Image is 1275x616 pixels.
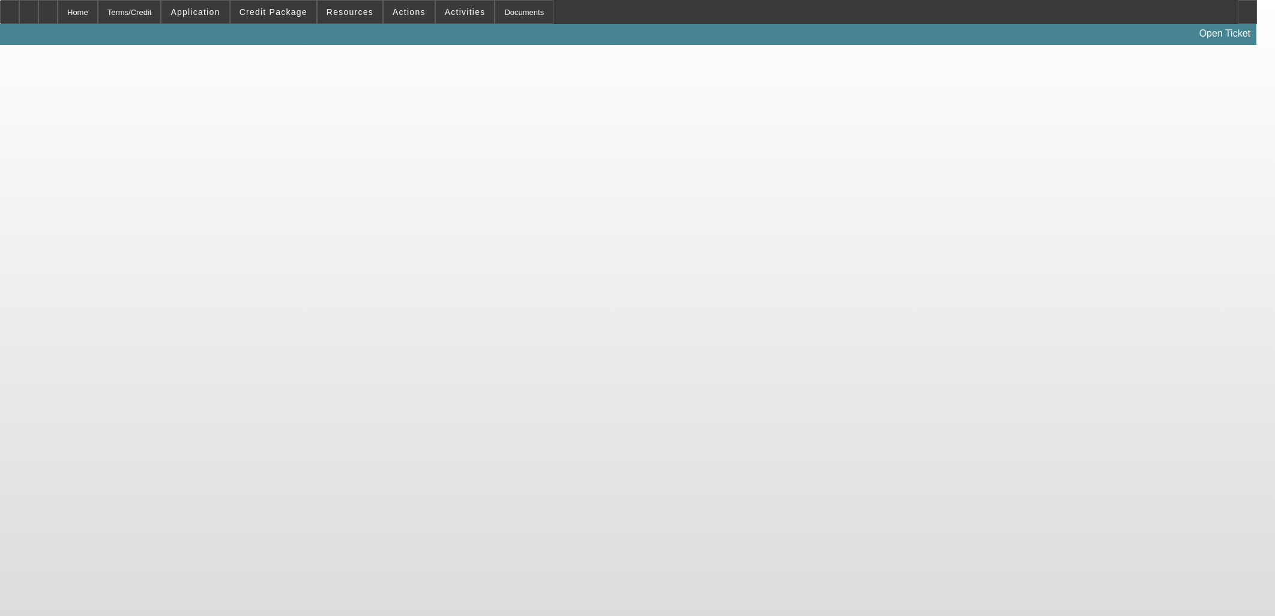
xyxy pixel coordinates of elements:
button: Credit Package [231,1,316,23]
span: Credit Package [240,7,307,17]
span: Activities [445,7,486,17]
span: Resources [327,7,373,17]
a: Open Ticket [1195,23,1255,44]
span: Actions [393,7,426,17]
button: Actions [384,1,435,23]
button: Application [161,1,229,23]
span: Application [170,7,220,17]
button: Activities [436,1,495,23]
button: Resources [318,1,382,23]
